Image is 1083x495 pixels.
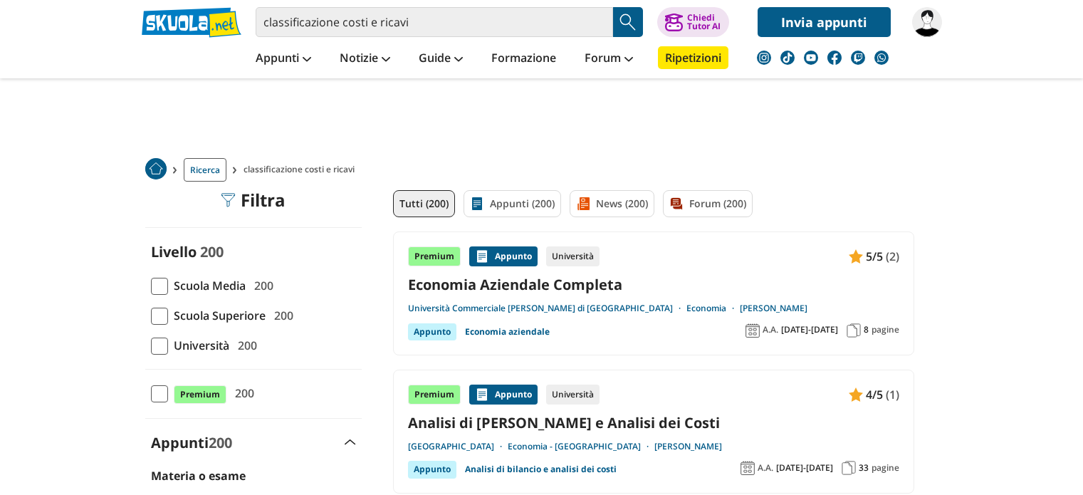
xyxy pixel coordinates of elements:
a: [GEOGRAPHIC_DATA] [408,441,508,452]
div: Filtra [221,190,286,210]
img: Appunti contenuto [849,249,863,264]
a: Forum [581,46,637,72]
img: Appunti contenuto [849,387,863,402]
div: Appunto [408,461,456,478]
img: Appunti filtro contenuto [470,197,484,211]
span: (1) [886,385,899,404]
a: [PERSON_NAME] [740,303,807,314]
div: Appunto [469,385,538,405]
a: Appunti [252,46,315,72]
a: Analisi di [PERSON_NAME] e Analisi dei Costi [408,413,899,432]
img: Appunti contenuto [475,249,489,264]
img: Home [145,158,167,179]
label: Livello [151,242,197,261]
div: Università [546,385,600,405]
div: Premium [408,246,461,266]
span: 200 [209,433,232,452]
img: Apri e chiudi sezione [345,439,356,445]
img: tiktok [780,51,795,65]
span: Università [168,336,229,355]
a: Notizie [336,46,394,72]
span: [DATE]-[DATE] [776,462,833,474]
span: 8 [864,324,869,335]
a: Università Commerciale [PERSON_NAME] di [GEOGRAPHIC_DATA] [408,303,686,314]
a: Tutti (200) [393,190,455,217]
a: Guide [415,46,466,72]
a: Economia aziendale [465,323,550,340]
a: Economia - [GEOGRAPHIC_DATA] [508,441,654,452]
div: Università [546,246,600,266]
span: classificazione costi e ricavi [244,158,360,182]
span: (2) [886,247,899,266]
img: Anno accademico [741,461,755,475]
img: facebook [827,51,842,65]
a: Forum (200) [663,190,753,217]
a: Formazione [488,46,560,72]
input: Cerca appunti, riassunti o versioni [256,7,613,37]
a: [PERSON_NAME] [654,441,722,452]
a: Ricerca [184,158,226,182]
button: Search Button [613,7,643,37]
div: Appunto [469,246,538,266]
span: 200 [232,336,257,355]
img: Cerca appunti, riassunti o versioni [617,11,639,33]
button: ChiediTutor AI [657,7,729,37]
div: Chiedi Tutor AI [687,14,721,31]
div: Appunto [408,323,456,340]
span: pagine [872,462,899,474]
span: 200 [200,242,224,261]
span: Premium [174,385,226,404]
span: Scuola Media [168,276,246,295]
label: Appunti [151,433,232,452]
img: Anno accademico [745,323,760,338]
img: twitch [851,51,865,65]
a: Analisi di bilancio e analisi dei costi [465,461,617,478]
span: 200 [229,384,254,402]
span: 4/5 [866,385,883,404]
img: Forum filtro contenuto [669,197,684,211]
span: pagine [872,324,899,335]
img: WhatsApp [874,51,889,65]
img: youtube [804,51,818,65]
a: Appunti (200) [464,190,561,217]
img: Elo080893 [912,7,942,37]
img: Appunti contenuto [475,387,489,402]
a: News (200) [570,190,654,217]
a: Home [145,158,167,182]
span: [DATE]-[DATE] [781,324,838,335]
span: Scuola Superiore [168,306,266,325]
img: instagram [757,51,771,65]
span: A.A. [763,324,778,335]
span: A.A. [758,462,773,474]
a: Invia appunti [758,7,891,37]
span: 200 [248,276,273,295]
a: Economia [686,303,740,314]
a: Ripetizioni [658,46,728,69]
img: Filtra filtri mobile [221,193,235,207]
div: Premium [408,385,461,405]
a: Economia Aziendale Completa [408,275,899,294]
span: 200 [268,306,293,325]
img: Pagine [847,323,861,338]
span: 5/5 [866,247,883,266]
img: News filtro contenuto [576,197,590,211]
label: Materia o esame [151,468,246,484]
span: 33 [859,462,869,474]
img: Pagine [842,461,856,475]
